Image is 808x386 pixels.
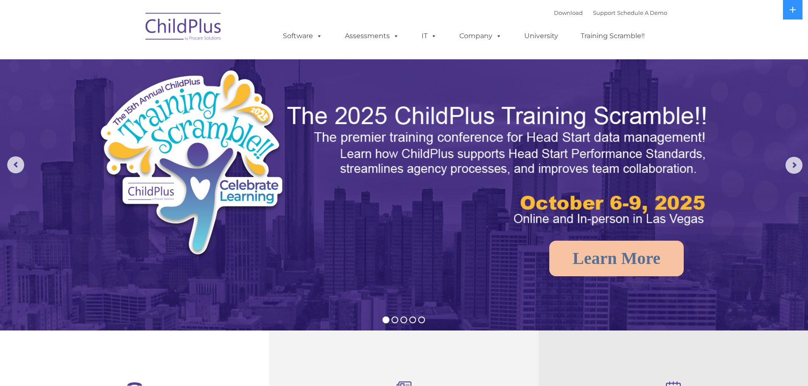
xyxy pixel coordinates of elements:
[554,9,667,16] font: |
[617,9,667,16] a: Schedule A Demo
[516,28,567,44] a: University
[141,7,226,49] img: ChildPlus by Procare Solutions
[549,241,684,276] a: Learn More
[274,28,331,44] a: Software
[572,28,653,44] a: Training Scramble!!
[554,9,583,16] a: Download
[451,28,510,44] a: Company
[413,28,445,44] a: IT
[593,9,615,16] a: Support
[336,28,408,44] a: Assessments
